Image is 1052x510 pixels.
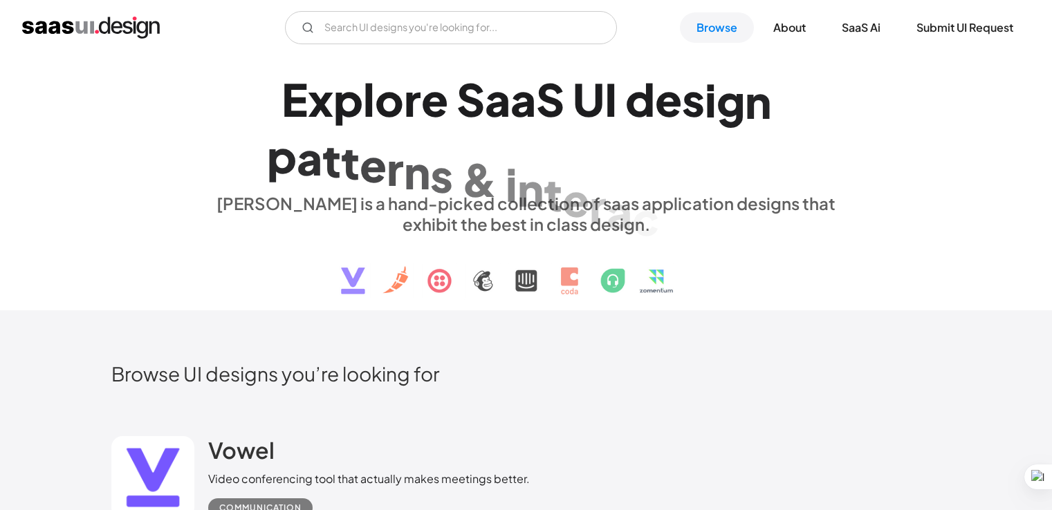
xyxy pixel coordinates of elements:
[111,361,941,386] h2: Browse UI designs you’re looking for
[308,73,333,126] div: x
[705,73,717,126] div: i
[404,73,421,126] div: r
[208,73,845,179] h1: Explore SaaS UI design patterns & interactions.
[208,436,275,471] a: Vowel
[485,73,510,126] div: a
[282,73,308,126] div: E
[297,131,322,185] div: a
[717,74,745,127] div: g
[22,17,160,39] a: home
[285,11,617,44] form: Email Form
[745,75,771,128] div: n
[360,138,387,191] div: e
[682,73,705,126] div: s
[605,73,617,126] div: I
[544,167,562,220] div: t
[285,11,617,44] input: Search UI designs you're looking for...
[387,142,404,195] div: r
[562,173,589,226] div: e
[341,135,360,189] div: t
[317,234,736,306] img: text, icon, saas logo
[430,149,453,202] div: s
[363,73,375,126] div: l
[589,179,607,232] div: r
[517,162,544,216] div: n
[322,133,341,187] div: t
[825,12,897,43] a: SaaS Ai
[421,73,448,126] div: e
[625,73,655,126] div: d
[267,129,297,182] div: p
[208,193,845,234] div: [PERSON_NAME] is a hand-picked collection of saas application designs that exhibit the best in cl...
[900,12,1030,43] a: Submit UI Request
[607,185,632,238] div: a
[655,73,682,126] div: e
[404,145,430,198] div: n
[510,73,536,126] div: a
[573,73,605,126] div: U
[632,191,659,245] div: c
[461,153,497,206] div: &
[333,73,363,126] div: p
[680,12,754,43] a: Browse
[456,73,485,126] div: S
[757,12,822,43] a: About
[375,73,404,126] div: o
[536,73,564,126] div: S
[506,158,517,211] div: i
[208,471,530,487] div: Video conferencing tool that actually makes meetings better.
[208,436,275,464] h2: Vowel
